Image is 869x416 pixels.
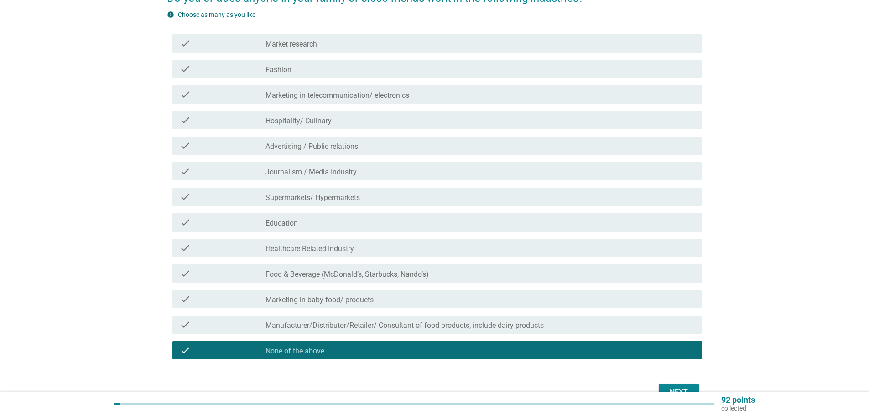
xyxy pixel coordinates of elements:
label: Advertising / Public relations [265,142,358,151]
label: Hospitality/ Culinary [265,116,332,126]
i: info [167,11,174,18]
p: collected [721,404,755,412]
button: Next [659,384,699,400]
label: Journalism / Media Industry [265,168,357,177]
label: Marketing in baby food/ products [265,295,374,305]
label: Food & Beverage (McDonald’s, Starbucks, Nando’s) [265,270,429,279]
p: 92 points [721,396,755,404]
label: None of the above [265,347,324,356]
i: check [180,140,191,151]
label: Education [265,219,298,228]
label: Choose as many as you like [178,11,255,18]
i: check [180,115,191,126]
i: check [180,319,191,330]
i: check [180,268,191,279]
i: check [180,217,191,228]
div: Next [666,387,692,398]
i: check [180,294,191,305]
label: Marketing in telecommunication/ electronics [265,91,409,100]
label: Supermarkets/ Hypermarkets [265,193,360,202]
label: Fashion [265,65,291,74]
i: check [180,166,191,177]
i: check [180,89,191,100]
i: check [180,63,191,74]
label: Healthcare Related Industry [265,244,354,253]
i: check [180,38,191,49]
i: check [180,345,191,356]
i: check [180,191,191,202]
label: Manufacturer/Distributor/Retailer/ Consultant of food products, include dairy products [265,321,544,330]
i: check [180,242,191,253]
label: Market research [265,40,317,49]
